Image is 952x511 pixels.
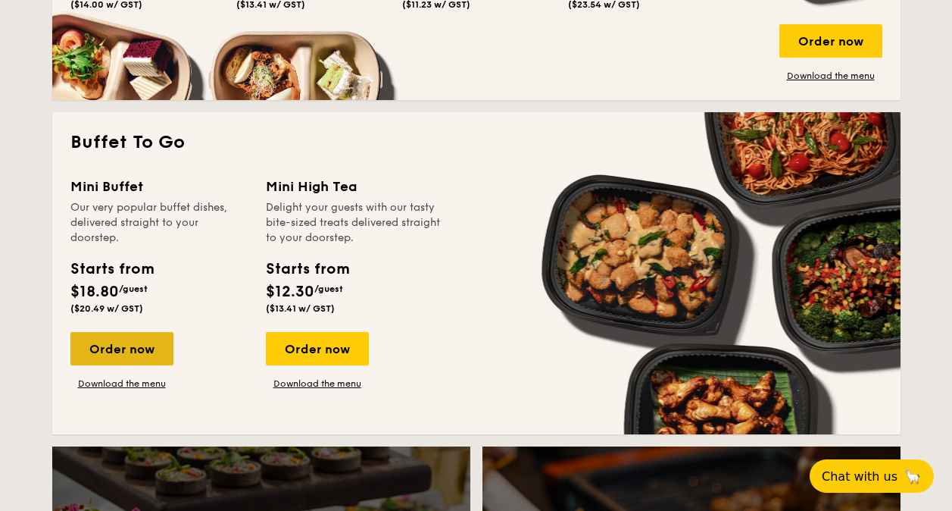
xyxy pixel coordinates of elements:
a: Download the menu [70,378,173,390]
div: Delight your guests with our tasty bite-sized treats delivered straight to your doorstep. [266,200,443,246]
span: ($13.41 w/ GST) [266,303,335,314]
button: Chat with us🦙 [810,459,934,493]
div: Mini Buffet [70,176,248,197]
div: Order now [266,332,369,365]
a: Download the menu [779,70,882,82]
span: $18.80 [70,283,119,301]
div: Starts from [70,258,153,281]
span: /guest [314,284,343,294]
div: Mini High Tea [266,176,443,197]
span: Chat with us [822,469,897,484]
div: Our very popular buffet dishes, delivered straight to your doorstep. [70,200,248,246]
span: ($20.49 w/ GST) [70,303,143,314]
h2: Buffet To Go [70,130,882,155]
div: Order now [70,332,173,365]
span: /guest [119,284,148,294]
span: 🦙 [904,468,922,485]
div: Starts from [266,258,348,281]
a: Download the menu [266,378,369,390]
div: Order now [779,24,882,58]
span: $12.30 [266,283,314,301]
